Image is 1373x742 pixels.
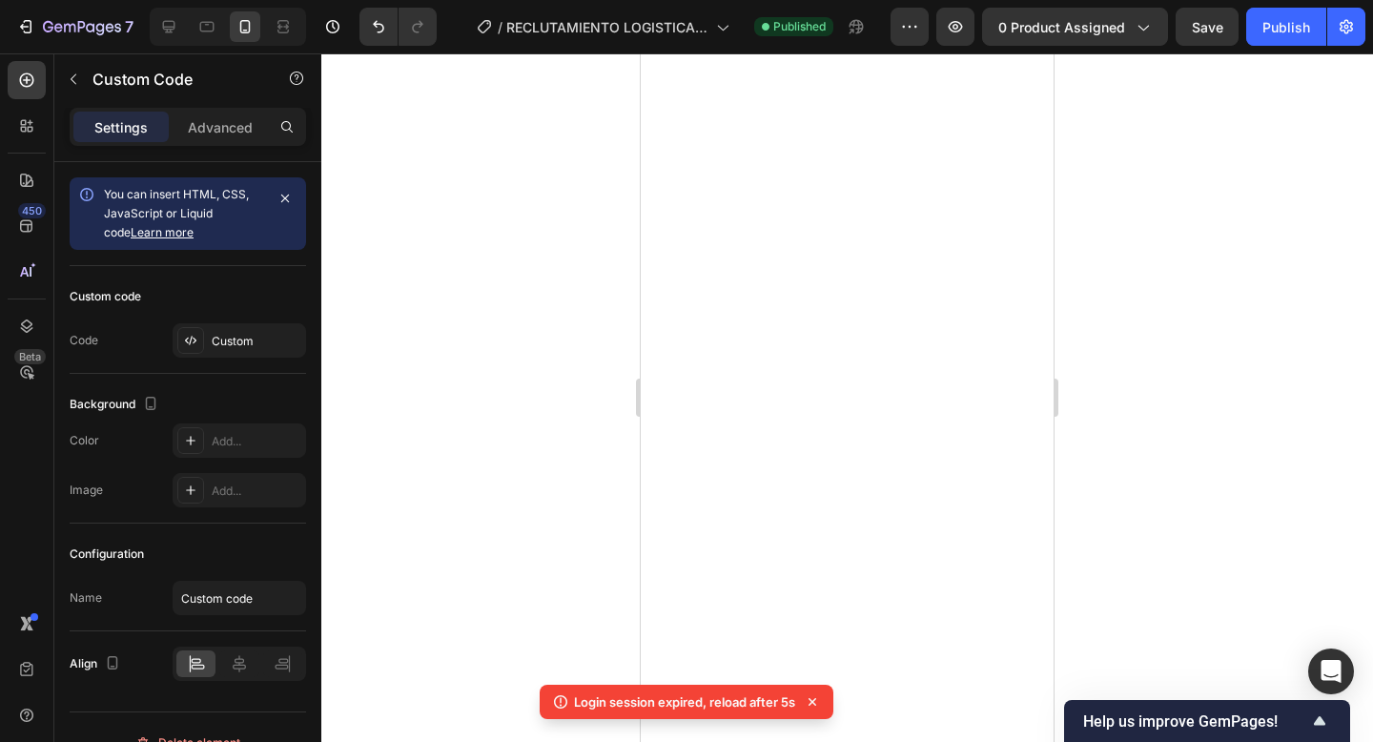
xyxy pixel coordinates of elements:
[1192,19,1223,35] span: Save
[1083,710,1331,732] button: Show survey - Help us improve GemPages!
[70,288,141,305] div: Custom code
[998,17,1125,37] span: 0 product assigned
[14,349,46,364] div: Beta
[1308,649,1354,694] div: Open Intercom Messenger
[70,432,99,449] div: Color
[498,17,502,37] span: /
[125,15,133,38] p: 7
[359,8,437,46] div: Undo/Redo
[773,18,826,35] span: Published
[1176,8,1239,46] button: Save
[8,8,142,46] button: 7
[94,117,148,137] p: Settings
[70,589,102,607] div: Name
[131,225,194,239] a: Learn more
[982,8,1168,46] button: 0 product assigned
[212,333,301,350] div: Custom
[70,651,124,677] div: Align
[1246,8,1326,46] button: Publish
[104,187,249,239] span: You can insert HTML, CSS, JavaScript or Liquid code
[212,433,301,450] div: Add...
[70,392,162,418] div: Background
[1083,712,1308,731] span: Help us improve GemPages!
[212,483,301,500] div: Add...
[70,332,98,349] div: Code
[1262,17,1310,37] div: Publish
[506,17,708,37] span: RECLUTAMIENTO LOGISTICA COD
[70,482,103,499] div: Image
[70,546,144,563] div: Configuration
[18,203,46,218] div: 450
[641,53,1054,742] iframe: Design area
[188,117,253,137] p: Advanced
[574,692,795,711] p: Login session expired, reload after 5s
[92,68,255,91] p: Custom Code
